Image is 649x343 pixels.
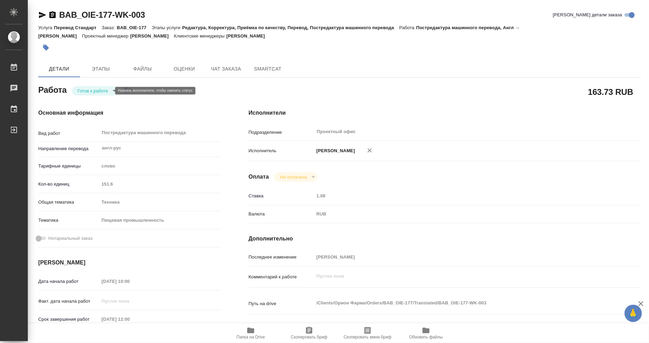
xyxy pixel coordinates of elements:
button: Не оплачена [278,174,309,180]
p: Последнее изменение [249,254,314,261]
p: Вид работ [38,130,99,137]
p: Услуга [38,25,54,30]
div: Готов к работе [72,86,119,96]
h2: 163.73 RUB [588,86,633,98]
h4: Дополнительно [249,235,641,243]
p: Тарифные единицы [38,163,99,170]
h2: Работа [38,83,67,96]
input: Пустое поле [99,179,221,189]
button: Обновить файлы [397,324,455,343]
p: Комментарий к работе [249,273,314,280]
button: 🙏 [625,305,642,322]
p: Факт. дата начала работ [38,298,99,305]
div: Готов к работе [274,172,317,182]
input: Пустое поле [314,252,609,262]
p: Ставка [249,193,314,199]
div: Пищевая промышленность [99,214,221,226]
span: Оценки [168,65,201,73]
input: Пустое поле [314,191,609,201]
span: Чат заказа [209,65,243,73]
button: Удалить исполнителя [362,143,377,158]
p: Путь на drive [249,300,314,307]
p: Этапы услуги [152,25,182,30]
button: Скопировать ссылку [48,11,57,19]
p: Дата начала работ [38,278,99,285]
p: Проектный менеджер [82,33,130,39]
div: слово [99,160,221,172]
span: Скопировать бриф [291,335,327,340]
p: [PERSON_NAME] [226,33,270,39]
span: 🙏 [627,306,639,321]
span: SmartCat [251,65,285,73]
p: Направление перевода [38,145,99,152]
a: BAB_OIE-177-WK-003 [59,10,145,19]
button: Скопировать бриф [280,324,338,343]
span: Нотариальный заказ [48,235,93,242]
input: Пустое поле [99,276,160,286]
p: Общая тематика [38,199,99,206]
span: Скопировать мини-бриф [344,335,391,340]
p: [PERSON_NAME] [314,147,355,154]
span: Детали [42,65,76,73]
button: Скопировать мини-бриф [338,324,397,343]
h4: [PERSON_NAME] [38,259,221,267]
p: [PERSON_NAME] [130,33,174,39]
input: Пустое поле [99,296,160,306]
button: Готов к работе [75,88,110,94]
div: RUB [314,208,609,220]
p: Исполнитель [249,147,314,154]
span: Папка на Drive [237,335,265,340]
h4: Оплата [249,173,269,181]
h4: Исполнители [249,109,641,117]
p: Кол-во единиц [38,181,99,188]
button: Папка на Drive [222,324,280,343]
p: Срок завершения работ [38,316,99,323]
p: Редактура, Корректура, Приёмка по качеству, Перевод, Постредактура машинного перевода [182,25,399,30]
h4: Основная информация [38,109,221,117]
textarea: /Clients/Орион Фарма/Orders/BAB_OIE-177/Translated/BAB_OIE-177-WK-003 [314,297,609,309]
span: [PERSON_NAME] детали заказа [553,11,622,18]
span: Файлы [126,65,159,73]
p: Клиентские менеджеры [174,33,226,39]
p: Перевод Стандарт [54,25,102,30]
span: Обновить файлы [409,335,443,340]
p: Подразделение [249,129,314,136]
input: Пустое поле [99,314,160,324]
button: Добавить тэг [38,40,54,55]
span: Этапы [84,65,118,73]
p: BAB_OIE-177 [117,25,152,30]
p: Валюта [249,211,314,218]
button: Скопировать ссылку для ЯМессенджера [38,11,47,19]
p: Тематика [38,217,99,224]
p: Работа [399,25,416,30]
div: Техника [99,196,221,208]
p: Заказ: [102,25,117,30]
